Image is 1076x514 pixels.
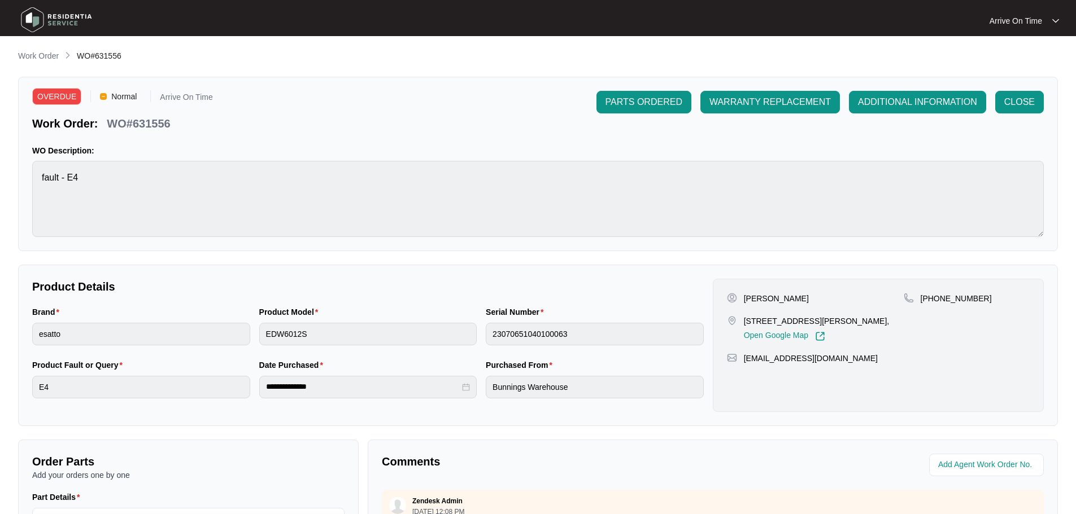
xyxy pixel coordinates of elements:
[259,359,328,371] label: Date Purchased
[727,353,737,363] img: map-pin
[32,116,98,131] p: Work Order:
[259,323,477,345] input: Product Model
[486,376,704,398] input: Purchased From
[32,359,127,371] label: Product Fault or Query
[412,497,463,506] p: Zendesk Admin
[858,95,977,109] span: ADDITIONAL INFORMATION
[100,93,107,100] img: Vercel Logo
[921,293,992,304] p: [PHONE_NUMBER]
[727,293,737,303] img: user-pin
[32,491,85,503] label: Part Details
[32,161,1044,237] textarea: fault - E4
[32,145,1044,156] p: WO Description:
[18,50,59,61] p: Work Order
[63,51,72,60] img: chevron-right
[727,315,737,326] img: map-pin
[382,454,705,469] p: Comments
[160,93,212,105] p: Arrive On Time
[486,306,548,318] label: Serial Number
[486,323,704,345] input: Serial Number
[700,91,840,113] button: WARRANTY REPLACEMENT
[709,95,831,109] span: WARRANTY REPLACEMENT
[17,3,96,37] img: residentia service logo
[77,51,121,60] span: WO#631556
[1052,18,1059,24] img: dropdown arrow
[744,353,878,364] p: [EMAIL_ADDRESS][DOMAIN_NAME]
[32,88,81,105] span: OVERDUE
[904,293,914,303] img: map-pin
[744,331,825,341] a: Open Google Map
[32,279,704,295] p: Product Details
[32,469,345,481] p: Add your orders one by one
[16,50,61,63] a: Work Order
[815,331,825,341] img: Link-External
[32,454,345,469] p: Order Parts
[107,116,170,131] p: WO#631556
[990,15,1042,27] p: Arrive On Time
[107,88,141,105] span: Normal
[259,306,323,318] label: Product Model
[605,95,682,109] span: PARTS ORDERED
[1004,95,1035,109] span: CLOSE
[32,306,64,318] label: Brand
[596,91,691,113] button: PARTS ORDERED
[32,376,250,398] input: Product Fault or Query
[995,91,1044,113] button: CLOSE
[32,323,250,345] input: Brand
[266,381,460,393] input: Date Purchased
[744,315,890,327] p: [STREET_ADDRESS][PERSON_NAME],
[744,293,809,304] p: [PERSON_NAME]
[486,359,557,371] label: Purchased From
[389,497,406,514] img: user.svg
[849,91,986,113] button: ADDITIONAL INFORMATION
[938,458,1037,472] input: Add Agent Work Order No.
